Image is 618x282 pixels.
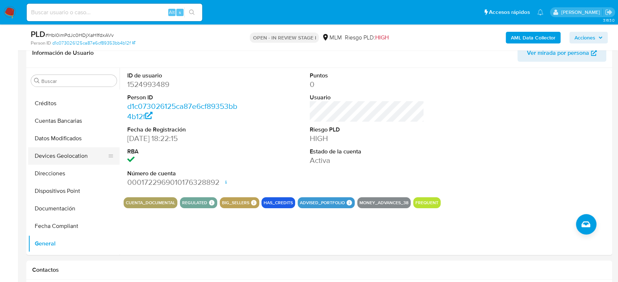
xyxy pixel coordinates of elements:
input: Buscar [41,78,114,84]
dd: 0001722969010176328892 [127,177,242,187]
dt: Puntos [310,72,424,80]
button: Fecha Compliant [28,217,120,235]
span: Ver mirada por persona [527,44,589,62]
span: HIGH [375,33,388,42]
dt: Fecha de Registración [127,126,242,134]
a: d1c073026125ca87e6cf89353bb4b12f [127,101,237,122]
div: MLM [322,34,342,42]
b: AML Data Collector [511,32,555,43]
p: OPEN - IN REVIEW STAGE I [250,33,319,43]
dt: Riesgo PLD [310,126,424,134]
span: Accesos rápidos [489,8,530,16]
span: # Hbl0imPdJc0HDjXaH1fdxAVv [45,31,114,39]
button: Buscar [34,78,40,84]
button: Ver mirada por persona [517,44,606,62]
span: Acciones [574,32,595,43]
p: diego.gardunorosas@mercadolibre.com.mx [561,9,602,16]
a: Notificaciones [537,9,543,15]
button: Acciones [569,32,608,43]
input: Buscar usuario o caso... [27,8,202,17]
button: search-icon [184,7,199,18]
dd: 0 [310,79,424,89]
span: Alt [169,9,175,16]
button: Dispositivos Point [28,182,120,200]
button: Cuentas Bancarias [28,112,120,130]
a: Salir [605,8,613,16]
b: Person ID [31,40,51,46]
span: Riesgo PLD: [344,34,388,42]
dt: RBA [127,148,242,156]
button: Datos Modificados [28,130,120,147]
dt: Person ID [127,94,242,102]
dd: Activa [310,155,424,165]
dd: [DATE] 18:22:15 [127,133,242,144]
dt: ID de usuario [127,72,242,80]
dd: HIGH [310,133,424,144]
button: Historial Casos [28,252,120,270]
button: AML Data Collector [506,32,561,43]
button: Devices Geolocation [28,147,114,165]
h1: Información de Usuario [32,49,94,57]
button: Créditos [28,95,120,112]
button: Direcciones [28,165,120,182]
button: Documentación [28,200,120,217]
span: 3.163.0 [603,17,614,23]
h1: Contactos [32,266,606,274]
button: General [28,235,120,252]
b: PLD [31,28,45,40]
a: d1c073026125ca87e6cf89353bb4b12f [52,40,135,46]
dt: Estado de la cuenta [310,148,424,156]
span: s [179,9,181,16]
dd: 1524993489 [127,79,242,89]
dt: Usuario [310,94,424,102]
dt: Número de cuenta [127,169,242,178]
